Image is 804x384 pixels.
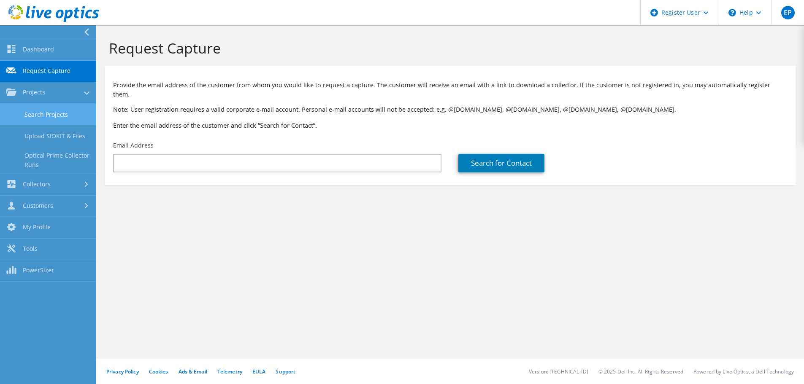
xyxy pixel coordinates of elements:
[693,368,794,375] li: Powered by Live Optics, a Dell Technology
[598,368,683,375] li: © 2025 Dell Inc. All Rights Reserved
[113,121,787,130] h3: Enter the email address of the customer and click “Search for Contact”.
[113,81,787,99] p: Provide the email address of the customer from whom you would like to request a capture. The cust...
[529,368,588,375] li: Version: [TECHNICAL_ID]
[109,39,787,57] h1: Request Capture
[728,9,736,16] svg: \n
[252,368,265,375] a: EULA
[106,368,139,375] a: Privacy Policy
[149,368,168,375] a: Cookies
[458,154,544,172] a: Search for Contact
[113,141,154,150] label: Email Address
[179,368,207,375] a: Ads & Email
[113,105,787,114] p: Note: User registration requires a valid corporate e-mail account. Personal e-mail accounts will ...
[781,6,795,19] span: EP
[217,368,242,375] a: Telemetry
[276,368,295,375] a: Support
